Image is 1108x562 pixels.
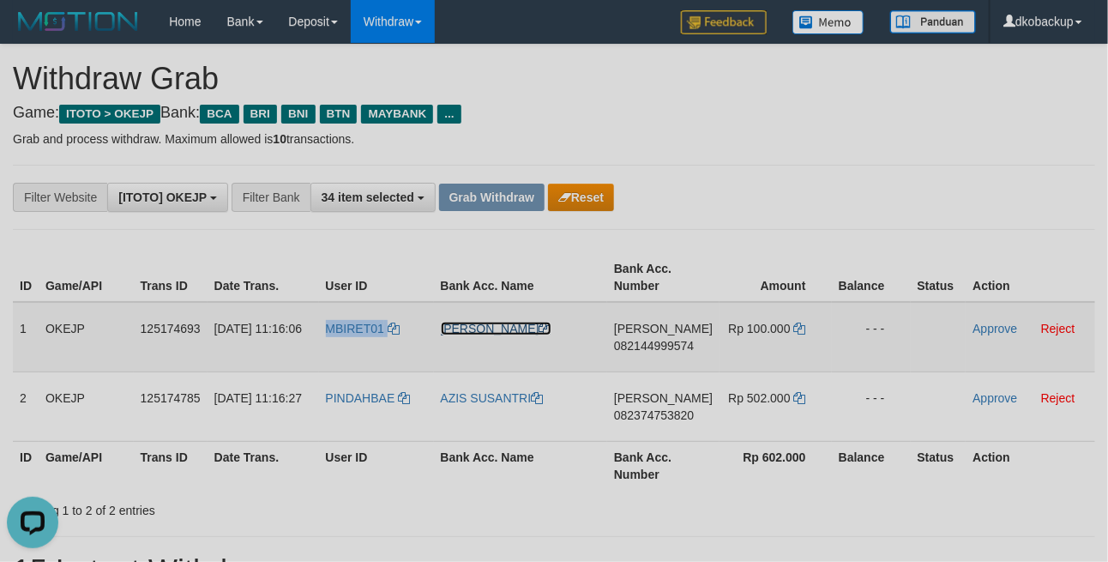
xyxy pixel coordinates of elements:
span: MBIRET01 [326,322,384,335]
span: 125174785 [141,391,201,405]
a: Approve [973,322,1017,335]
span: Copy 082374753820 to clipboard [614,408,694,422]
td: OKEJP [39,302,134,372]
th: User ID [319,253,434,302]
img: Feedback.jpg [681,10,767,34]
th: Date Trans. [208,253,319,302]
th: Game/API [39,253,134,302]
h1: Withdraw Grab [13,62,1095,96]
a: Copy 100000 to clipboard [794,322,806,335]
th: ID [13,441,39,490]
a: AZIS SUSANTRI [441,391,544,405]
button: Reset [548,184,614,211]
th: Game/API [39,441,134,490]
div: Filter Website [13,183,107,212]
th: Bank Acc. Number [607,253,720,302]
button: 34 item selected [310,183,436,212]
th: Bank Acc. Name [434,441,608,490]
div: Filter Bank [232,183,310,212]
th: Bank Acc. Name [434,253,608,302]
button: Grab Withdraw [439,184,545,211]
span: Rp 502.000 [728,391,790,405]
span: PINDAHBAE [326,391,395,405]
span: [DATE] 11:16:06 [214,322,302,335]
span: 34 item selected [322,190,414,204]
th: Trans ID [134,253,208,302]
th: User ID [319,441,434,490]
th: Trans ID [134,441,208,490]
span: BTN [320,105,358,124]
span: BCA [200,105,238,124]
td: 2 [13,372,39,441]
a: [PERSON_NAME] [441,322,551,335]
img: MOTION_logo.png [13,9,143,34]
span: [PERSON_NAME] [614,322,713,335]
div: Showing 1 to 2 of 2 entries [13,495,449,519]
td: 1 [13,302,39,372]
span: [DATE] 11:16:27 [214,391,302,405]
img: panduan.png [890,10,976,33]
th: Action [966,253,1095,302]
span: ... [437,105,461,124]
span: BRI [244,105,277,124]
button: Open LiveChat chat widget [7,7,58,58]
th: Balance [832,441,911,490]
span: Rp 100.000 [728,322,790,335]
strong: 10 [273,132,286,146]
th: Action [966,441,1095,490]
button: [ITOTO] OKEJP [107,183,228,212]
span: BNI [281,105,315,124]
span: Copy 082144999574 to clipboard [614,339,694,353]
th: ID [13,253,39,302]
a: Copy 502000 to clipboard [794,391,806,405]
span: ITOTO > OKEJP [59,105,160,124]
td: - - - [832,302,911,372]
th: Date Trans. [208,441,319,490]
h4: Game: Bank: [13,105,1095,122]
a: Approve [973,391,1017,405]
td: - - - [832,372,911,441]
td: OKEJP [39,372,134,441]
a: Reject [1041,391,1075,405]
span: 125174693 [141,322,201,335]
a: Reject [1041,322,1075,335]
p: Grab and process withdraw. Maximum allowed is transactions. [13,130,1095,148]
th: Amount [720,253,832,302]
span: [ITOTO] OKEJP [118,190,207,204]
th: Balance [832,253,911,302]
img: Button%20Memo.svg [792,10,864,34]
th: Status [911,441,966,490]
span: [PERSON_NAME] [614,391,713,405]
a: PINDAHBAE [326,391,411,405]
th: Status [911,253,966,302]
a: MBIRET01 [326,322,400,335]
th: Rp 602.000 [720,441,832,490]
th: Bank Acc. Number [607,441,720,490]
span: MAYBANK [361,105,433,124]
